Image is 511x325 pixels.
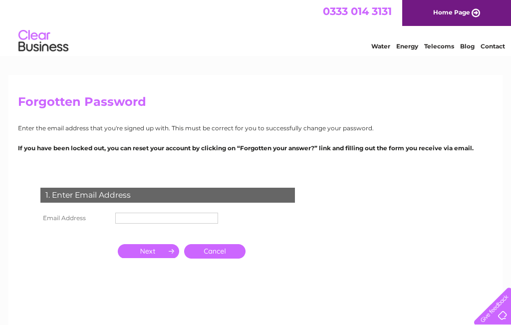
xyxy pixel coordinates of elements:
h2: Forgotten Password [18,95,493,114]
img: logo.png [18,26,69,56]
a: Telecoms [424,42,454,50]
div: Clear Business is a trading name of Verastar Limited (registered in [GEOGRAPHIC_DATA] No. 3667643... [20,5,492,48]
p: Enter the email address that you're signed up with. This must be correct for you to successfully ... [18,123,493,133]
a: Contact [481,42,505,50]
a: Water [371,42,390,50]
a: Energy [396,42,418,50]
p: If you have been locked out, you can reset your account by clicking on “Forgotten your answer?” l... [18,143,493,153]
a: Blog [460,42,475,50]
a: Cancel [184,244,246,259]
a: 0333 014 3131 [323,5,392,17]
th: Email Address [38,210,113,226]
div: 1. Enter Email Address [40,188,295,203]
